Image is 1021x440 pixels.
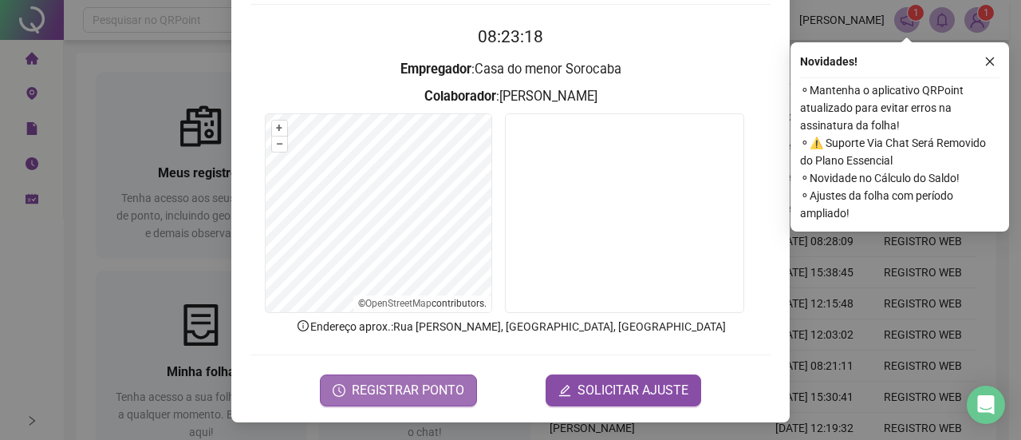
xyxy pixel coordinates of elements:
[558,384,571,397] span: edit
[296,319,310,333] span: info-circle
[546,375,701,406] button: editSOLICITAR AJUSTE
[800,134,999,169] span: ⚬ ⚠️ Suporte Via Chat Será Removido do Plano Essencial
[272,137,287,152] button: –
[800,169,999,187] span: ⚬ Novidade no Cálculo do Saldo!
[478,27,543,46] time: 08:23:18
[578,381,688,400] span: SOLICITAR AJUSTE
[272,121,287,136] button: +
[250,86,771,107] h3: : [PERSON_NAME]
[800,187,999,222] span: ⚬ Ajustes da folha com período ampliado!
[365,298,432,309] a: OpenStreetMap
[250,318,771,335] p: Endereço aprox. : Rua [PERSON_NAME], [GEOGRAPHIC_DATA], [GEOGRAPHIC_DATA]
[333,384,345,397] span: clock-circle
[352,381,464,400] span: REGISTRAR PONTO
[400,61,471,77] strong: Empregador
[358,298,487,309] li: © contributors.
[424,89,496,104] strong: Colaborador
[967,386,1005,424] div: Open Intercom Messenger
[320,375,477,406] button: REGISTRAR PONTO
[800,81,999,134] span: ⚬ Mantenha o aplicativo QRPoint atualizado para evitar erros na assinatura da folha!
[984,56,995,67] span: close
[250,59,771,80] h3: : Casa do menor Sorocaba
[800,53,857,70] span: Novidades !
